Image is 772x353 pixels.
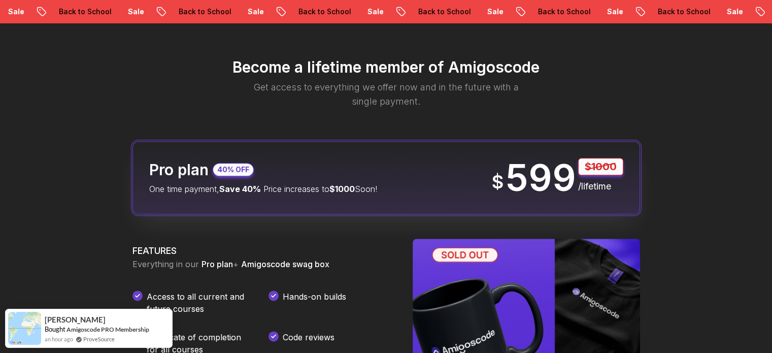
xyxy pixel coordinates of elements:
p: Sale [238,7,271,17]
p: Sale [358,7,390,17]
p: Back to School [289,7,358,17]
span: $1000 [329,184,355,194]
a: ProveSource [83,335,115,343]
span: Amigoscode swag box [241,259,329,269]
p: Sale [597,7,630,17]
span: [PERSON_NAME] [45,315,106,324]
p: One time payment, Price increases to Soon! [149,183,377,195]
span: Bought [45,325,65,333]
p: $1000 [578,158,623,175]
span: $ [492,172,504,192]
p: Back to School [528,7,597,17]
span: an hour ago [45,335,73,343]
a: Amigoscode PRO Membership [66,326,149,333]
p: Everything in our + [132,258,388,270]
p: Back to School [648,7,717,17]
p: Get access to everything we offer now and in the future with a single payment. [240,80,532,109]
p: 599 [506,159,576,196]
p: Back to School [169,7,238,17]
p: 40% OFF [217,165,249,175]
h2: Pro plan [149,161,209,179]
span: Save 40% [219,184,261,194]
p: Back to School [49,7,118,17]
p: Sale [478,7,510,17]
p: Sale [118,7,151,17]
h3: FEATURES [132,244,388,258]
p: Access to all current and future courses [147,291,252,315]
p: Back to School [409,7,478,17]
p: /lifetime [578,179,623,194]
p: Sale [717,7,750,17]
img: provesource social proof notification image [8,312,41,345]
h2: Become a lifetime member of Amigoscode [82,58,691,76]
span: Pro plan [202,259,233,269]
p: Hands-on builds [283,291,346,315]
